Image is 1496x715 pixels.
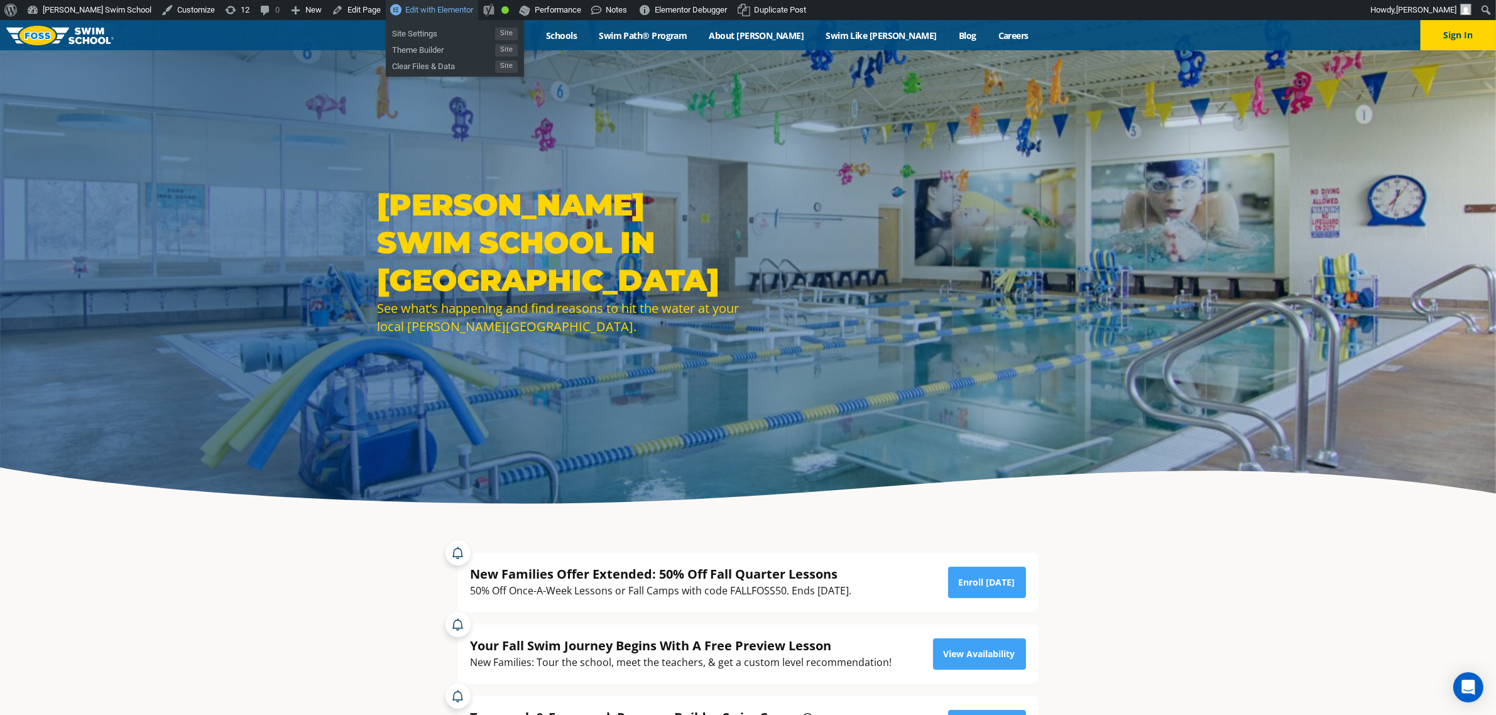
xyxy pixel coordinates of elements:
[588,30,698,41] a: Swim Path® Program
[495,44,518,57] span: Site
[471,565,852,582] div: New Families Offer Extended: 50% Off Fall Quarter Lessons
[947,30,987,41] a: Blog
[6,26,114,45] img: FOSS Swim School Logo
[698,30,815,41] a: About [PERSON_NAME]
[377,299,741,336] div: See what’s happening and find reasons to hit the water at your local [PERSON_NAME][GEOGRAPHIC_DATA].
[1396,5,1456,14] span: [PERSON_NAME]
[1421,20,1496,50] button: Sign In
[386,40,524,57] a: Theme BuilderSite
[933,638,1026,670] a: View Availability
[495,28,518,40] span: Site
[377,186,741,299] h1: [PERSON_NAME] Swim School in [GEOGRAPHIC_DATA]
[471,654,892,671] div: New Families: Tour the school, meet the teachers, & get a custom level recommendation!
[392,57,495,73] span: Clear Files & Data
[392,40,495,57] span: Theme Builder
[948,567,1026,598] a: Enroll [DATE]
[535,30,588,41] a: Schools
[495,60,518,73] span: Site
[405,5,473,14] span: Edit with Elementor
[471,637,892,654] div: Your Fall Swim Journey Begins With A Free Preview Lesson
[386,57,524,73] a: Clear Files & DataSite
[1453,672,1483,702] div: Open Intercom Messenger
[386,24,524,40] a: Site SettingsSite
[987,30,1039,41] a: Careers
[392,24,495,40] span: Site Settings
[471,582,852,599] div: 50% Off Once-A-Week Lessons or Fall Camps with code FALLFOSS50. Ends [DATE].
[501,6,509,14] div: Good
[815,30,948,41] a: Swim Like [PERSON_NAME]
